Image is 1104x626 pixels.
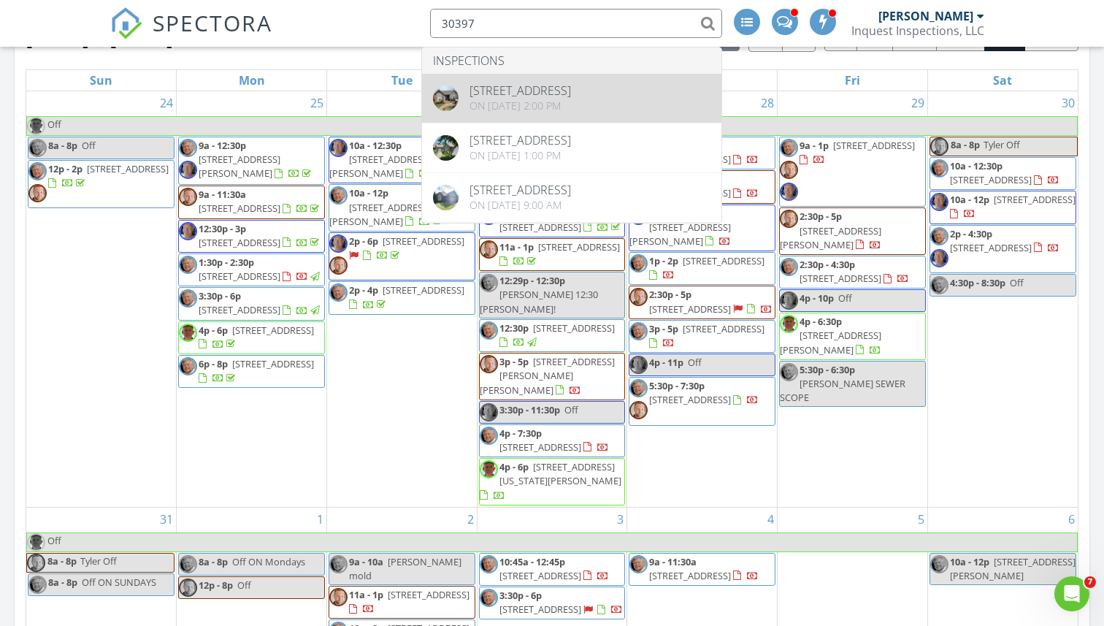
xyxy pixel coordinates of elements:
a: 3:30p - 6p [STREET_ADDRESS] [499,589,623,616]
img: screen_shot_20200622_at_11.16.01_pm.png [179,324,197,342]
span: [STREET_ADDRESS] [649,569,731,582]
span: [STREET_ADDRESS] [199,236,280,249]
a: Go to August 31, 2025 [157,508,176,531]
img: cover.jpg [433,185,459,210]
span: [PERSON_NAME] 12:30 [PERSON_NAME]! [480,288,598,315]
span: 1p - 2p [649,254,678,267]
span: [STREET_ADDRESS][PERSON_NAME] [199,153,280,180]
span: [STREET_ADDRESS] [199,303,280,316]
a: SPECTORA [110,20,272,50]
a: 12:30p [STREET_ADDRESS] [479,319,626,352]
a: 4p - 6p [STREET_ADDRESS] [178,321,325,354]
a: 9a - 11:30a [STREET_ADDRESS] [629,553,775,586]
span: [STREET_ADDRESS] [950,241,1032,254]
a: 9a - 12:30p [STREET_ADDRESS][PERSON_NAME] [178,137,325,185]
span: 11a - 1p [349,588,383,601]
img: img3761.png [329,234,348,253]
a: 10a - 12p [STREET_ADDRESS] [929,191,1076,224]
span: [PERSON_NAME] mold [349,555,461,582]
img: screen_shot_20200622_at_11.16.01_pm.png [27,533,45,551]
span: [STREET_ADDRESS][PERSON_NAME][PERSON_NAME] [480,355,615,396]
a: 12:30p [STREET_ADDRESS] [499,321,615,348]
span: 4p - 11p [649,356,683,369]
span: [STREET_ADDRESS] [388,588,469,601]
a: 1p - 2p [STREET_ADDRESS] [649,254,764,281]
a: 3:30p - 6p [STREET_ADDRESS] [479,587,626,619]
a: Go to August 25, 2025 [307,91,326,115]
span: Off [1010,276,1024,289]
span: 9a - 10a [349,555,383,568]
span: [STREET_ADDRESS] [383,283,464,297]
span: 1:30p - 2:30p [199,256,254,269]
a: 3:30p - 6p [STREET_ADDRESS] [178,287,325,320]
a: 10:45a - 12:45p [STREET_ADDRESS] [499,555,609,582]
span: [STREET_ADDRESS] [199,202,280,215]
span: 2:30p - 5p [649,288,691,301]
span: 4p - 7:30p [499,427,542,440]
a: 4p - 7:30p [STREET_ADDRESS] [499,427,609,454]
a: 12p - 2p [STREET_ADDRESS] [28,160,175,208]
img: img_0855.jpg [329,283,348,302]
img: img_0855.jpg [28,139,47,157]
img: img_0855.jpg [629,555,648,573]
a: Go to September 3, 2025 [614,508,626,531]
a: 10a - 12:30p [STREET_ADDRESS] [950,159,1059,186]
img: img_0855.jpg [480,589,498,607]
a: 2:30p - 5p [STREET_ADDRESS][PERSON_NAME] [779,207,926,255]
span: [STREET_ADDRESS] [800,272,881,285]
a: 12:30p - 3p [STREET_ADDRESS] [199,222,322,249]
span: 12p - 8p [199,579,233,592]
a: 1:30p - 2:30p [STREET_ADDRESS] [199,256,322,283]
span: 8a - 8p [48,576,77,589]
a: 11a - 1p [STREET_ADDRESS] [479,238,626,271]
img: The Best Home Inspection Software - Spectora [110,7,142,39]
a: 5:30p - 7:30p [STREET_ADDRESS] [629,377,775,425]
span: [STREET_ADDRESS] [383,234,464,248]
td: Go to August 25, 2025 [177,91,327,507]
span: [STREET_ADDRESS] [499,440,581,454]
img: screenshot_20250226_at_7.28.02pm.png [179,579,197,597]
img: cover.jpg [433,135,459,161]
img: img_0855.jpg [28,576,47,594]
img: img3761.png [780,183,798,201]
span: [STREET_ADDRESS] [232,357,314,370]
a: Go to August 29, 2025 [908,91,927,115]
span: 4p - 6:30p [800,315,842,328]
span: 5:30p - 7:30p [649,379,705,392]
span: 9a - 12:30p [199,139,246,152]
a: 3p - 5p [STREET_ADDRESS][PERSON_NAME][PERSON_NAME] [480,355,615,396]
a: Go to August 24, 2025 [157,91,176,115]
span: Off [688,356,702,369]
span: 2p - 6p [349,234,378,248]
a: 4p - 6:30p [STREET_ADDRESS][PERSON_NAME] [779,313,926,360]
td: Go to August 27, 2025 [477,91,627,507]
a: 11a - 1p [STREET_ADDRESS] [349,588,469,615]
span: 12:29p - 12:30p [499,274,565,287]
span: 10a - 12p [950,193,989,206]
img: img_0855.jpg [480,555,498,573]
span: 2p - 4p [349,283,378,297]
span: 5:30p - 6:30p [800,363,855,376]
img: screenshot_20250226_at_7.28.02pm.png [629,288,648,306]
img: screen_shot_20200622_at_11.16.01_pm.png [780,315,798,333]
span: 10a - 12:30p [349,139,402,152]
img: img3761.png [329,139,348,157]
a: Go to August 28, 2025 [758,91,777,115]
span: 3:30p - 6p [199,289,241,302]
a: 2p - 4:30p [STREET_ADDRESS] [950,227,1059,254]
span: 3p - 5p [499,355,529,368]
span: [STREET_ADDRESS] [649,302,731,316]
img: screenshot_20250226_at_7.28.02pm.png [480,240,498,259]
span: Off [82,139,96,152]
span: 3p - 5p [649,322,678,335]
span: [STREET_ADDRESS] [199,270,280,283]
span: 4p - 6p [199,324,228,337]
a: 2p - 4:30p [STREET_ADDRESS] [929,225,1076,273]
a: 2:30p - 5p [STREET_ADDRESS] [629,286,775,318]
span: [STREET_ADDRESS] [950,173,1032,186]
span: Tyler Off [80,554,117,568]
span: 4p - 10p [800,291,834,305]
img: img_0855.jpg [480,321,498,340]
span: [STREET_ADDRESS][PERSON_NAME] [780,224,881,251]
span: [STREET_ADDRESS] [994,193,1076,206]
